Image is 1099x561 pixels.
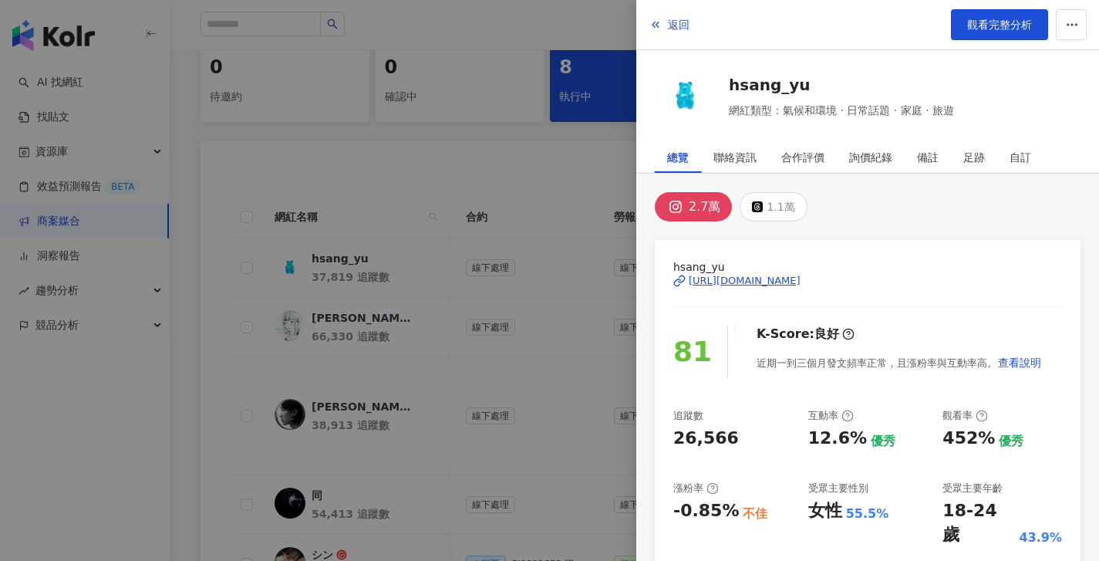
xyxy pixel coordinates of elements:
div: 12.6% [808,427,867,451]
span: 返回 [668,19,689,31]
div: 合作評價 [781,142,824,173]
div: 1.1萬 [767,196,794,218]
div: 2.7萬 [689,196,720,218]
img: KOL Avatar [655,63,716,124]
div: 受眾主要年齡 [942,482,1003,495]
div: 26,566 [673,427,739,451]
div: 452% [942,427,995,451]
div: 總覽 [667,142,689,173]
span: 查看說明 [998,357,1041,369]
span: hsang_yu [673,259,1062,275]
div: 優秀 [999,433,1023,450]
div: 追蹤數 [673,409,703,423]
a: KOL Avatar [655,63,716,130]
div: 優秀 [871,433,895,450]
div: 良好 [814,326,839,343]
div: 18-24 歲 [942,499,1015,547]
div: 足跡 [963,142,985,173]
div: 聯絡資訊 [713,142,757,173]
div: 自訂 [1010,142,1031,173]
button: 查看說明 [997,347,1042,378]
button: 返回 [649,9,690,40]
div: 漲粉率 [673,482,719,495]
div: -0.85% [673,499,739,523]
a: hsang_yu [729,74,954,96]
a: [URL][DOMAIN_NAME] [673,274,1062,288]
div: 備註 [917,142,939,173]
div: 43.9% [1019,529,1062,546]
a: 觀看完整分析 [951,9,1048,40]
span: 網紅類型：氣候和環境 · 日常話題 · 家庭 · 旅遊 [729,102,954,119]
div: 55.5% [846,505,889,522]
div: 觀看率 [942,409,988,423]
div: K-Score : [757,326,855,343]
div: 受眾主要性別 [808,482,868,495]
span: 觀看完整分析 [967,19,1032,31]
button: 2.7萬 [655,192,732,221]
div: 81 [673,330,712,374]
button: 1.1萬 [740,192,807,221]
div: 女性 [808,499,842,523]
div: 近期一到三個月發文頻率正常，且漲粉率與互動率高。 [757,347,1042,378]
div: 不佳 [743,505,767,522]
div: 詢價紀錄 [849,142,892,173]
div: 互動率 [808,409,854,423]
div: [URL][DOMAIN_NAME] [689,274,801,288]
